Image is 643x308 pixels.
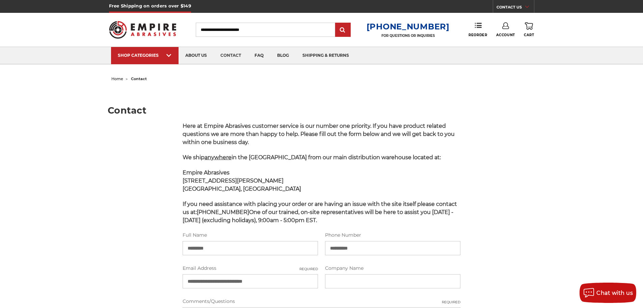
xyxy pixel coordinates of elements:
span: If you need assistance with placing your order or are having an issue with the site itself please... [183,201,457,223]
strong: [STREET_ADDRESS][PERSON_NAME] [GEOGRAPHIC_DATA], [GEOGRAPHIC_DATA] [183,177,301,192]
span: Here at Empire Abrasives customer service is our number one priority. If you have product related... [183,123,455,145]
span: contact [131,76,147,81]
label: Comments/Questions [183,298,461,305]
a: CONTACT US [497,3,534,13]
a: faq [248,47,270,64]
a: shipping & returns [296,47,356,64]
span: Chat with us [596,290,633,296]
label: Company Name [325,265,460,272]
span: Empire Abrasives [183,169,230,176]
h1: Contact [108,106,535,115]
span: anywhere [205,154,232,161]
div: SHOP CATEGORIES [118,53,172,58]
a: contact [214,47,248,64]
span: Cart [524,33,534,37]
strong: [PHONE_NUMBER] [197,209,249,215]
label: Email Address [183,265,318,272]
label: Phone Number [325,232,460,239]
span: We ship in the [GEOGRAPHIC_DATA] from our main distribution warehouse located at: [183,154,441,161]
a: Reorder [468,22,487,37]
span: Reorder [468,33,487,37]
a: home [111,76,123,81]
img: Empire Abrasives [109,17,177,43]
a: about us [179,47,214,64]
button: Chat with us [580,283,636,303]
a: [PHONE_NUMBER] [367,22,450,31]
input: Submit [336,23,350,37]
small: Required [442,300,460,305]
span: Account [496,33,515,37]
a: Cart [524,22,534,37]
small: Required [299,266,318,271]
p: FOR QUESTIONS OR INQUIRIES [367,33,450,38]
label: Full Name [183,232,318,239]
a: blog [270,47,296,64]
